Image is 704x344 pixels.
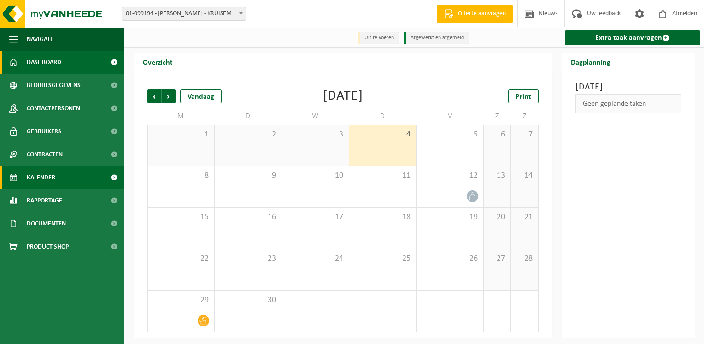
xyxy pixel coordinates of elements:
[27,74,81,97] span: Bedrijfsgegevens
[508,89,539,103] a: Print
[437,5,513,23] a: Offerte aanvragen
[153,254,210,264] span: 22
[122,7,246,20] span: 01-099194 - FONTAINE GEERT - KRUISEM
[153,295,210,305] span: 29
[219,295,277,305] span: 30
[287,171,344,181] span: 10
[27,51,61,74] span: Dashboard
[511,108,538,125] td: Z
[27,235,69,258] span: Product Shop
[358,32,399,44] li: Uit te voeren
[349,108,417,125] td: D
[516,171,533,181] span: 14
[27,143,63,166] span: Contracten
[287,254,344,264] span: 24
[287,130,344,140] span: 3
[456,9,508,18] span: Offerte aanvragen
[27,189,62,212] span: Rapportage
[417,108,484,125] td: V
[421,171,479,181] span: 12
[516,254,533,264] span: 28
[219,130,277,140] span: 2
[27,28,55,51] span: Navigatie
[421,130,479,140] span: 5
[421,254,479,264] span: 26
[219,212,277,222] span: 16
[488,254,506,264] span: 27
[147,108,215,125] td: M
[354,212,411,222] span: 18
[134,53,182,71] h2: Overzicht
[404,32,469,44] li: Afgewerkt en afgemeld
[516,130,533,140] span: 7
[421,212,479,222] span: 19
[153,212,210,222] span: 15
[219,171,277,181] span: 9
[215,108,282,125] td: D
[354,130,411,140] span: 4
[575,94,681,113] div: Geen geplande taken
[153,130,210,140] span: 1
[488,212,506,222] span: 20
[516,93,531,101] span: Print
[27,166,55,189] span: Kalender
[488,171,506,181] span: 13
[27,120,61,143] span: Gebruikers
[354,171,411,181] span: 11
[354,254,411,264] span: 25
[27,212,66,235] span: Documenten
[516,212,533,222] span: 21
[323,89,363,103] div: [DATE]
[153,171,210,181] span: 8
[27,97,80,120] span: Contactpersonen
[287,212,344,222] span: 17
[282,108,349,125] td: W
[219,254,277,264] span: 23
[484,108,511,125] td: Z
[565,30,701,45] a: Extra taak aanvragen
[488,130,506,140] span: 6
[562,53,620,71] h2: Dagplanning
[180,89,222,103] div: Vandaag
[147,89,161,103] span: Vorige
[575,80,681,94] h3: [DATE]
[122,7,246,21] span: 01-099194 - FONTAINE GEERT - KRUISEM
[162,89,176,103] span: Volgende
